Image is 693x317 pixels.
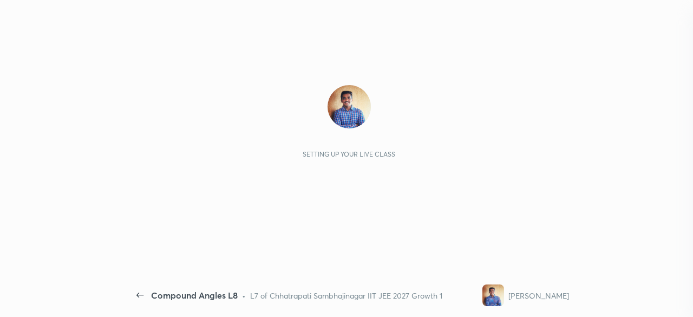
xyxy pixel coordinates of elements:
div: Setting up your live class [303,150,395,158]
img: 3837170fdf774a0a80afabd66fc0582a.jpg [328,85,371,128]
div: • [242,290,246,301]
div: Compound Angles L8 [151,289,238,302]
div: L7 of Chhatrapati Sambhajinagar IIT JEE 2027 Growth 1 [250,290,442,301]
div: [PERSON_NAME] [508,290,569,301]
img: 3837170fdf774a0a80afabd66fc0582a.jpg [482,284,504,306]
